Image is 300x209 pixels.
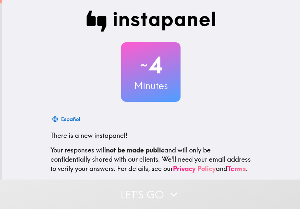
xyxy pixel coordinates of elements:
[61,114,80,124] div: Español
[121,79,181,93] h3: Minutes
[173,164,216,173] a: Privacy Policy
[50,146,251,173] p: Your responses will and will only be confidentially shared with our clients. We'll need your emai...
[106,146,164,154] b: not be made public
[50,131,127,140] span: There is a new instapanel!
[227,164,246,173] a: Terms
[50,179,251,197] p: This invite is exclusively for you, please do not share it. Complete it soon because spots are li...
[139,55,149,75] span: ~
[121,52,181,79] h2: 4
[50,112,83,126] button: Español
[86,11,216,32] img: Instapanel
